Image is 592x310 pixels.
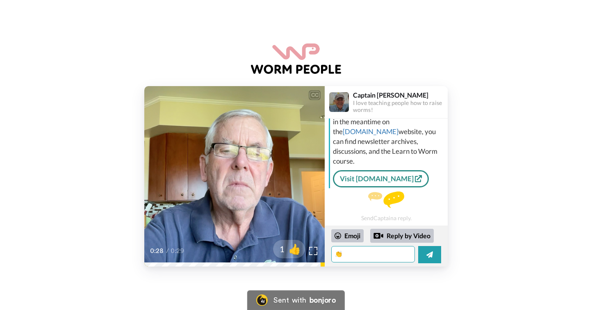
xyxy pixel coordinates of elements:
[285,242,305,255] span: 👍
[333,170,429,187] a: Visit [DOMAIN_NAME]
[251,43,341,74] img: logo
[166,246,169,256] span: /
[150,246,164,256] span: 0:28
[273,243,285,255] span: 1
[368,191,404,208] img: message.svg
[171,246,185,256] span: 0:29
[247,290,345,310] a: Bonjoro Logo
[325,191,448,221] div: Send Captain a reply.
[310,91,320,99] div: CC
[370,229,434,243] div: Reply by Video
[343,127,398,136] a: [DOMAIN_NAME]
[353,100,447,114] div: I love teaching people how to raise worms!
[331,229,364,242] div: Emoji
[273,240,305,258] button: 1👍
[373,231,383,241] div: Reply by Video
[353,91,447,99] div: Captain [PERSON_NAME]
[329,92,349,112] img: Profile Image
[331,246,415,262] textarea: 👏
